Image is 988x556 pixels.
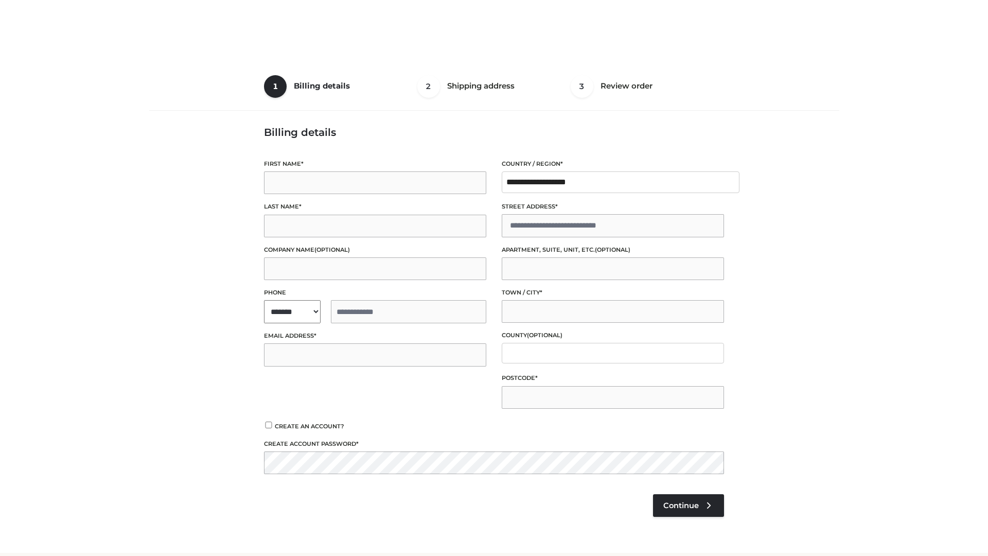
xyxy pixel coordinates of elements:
span: (optional) [595,246,630,253]
span: 1 [264,75,287,98]
label: Company name [264,245,486,255]
input: Create an account? [264,422,273,428]
label: Phone [264,288,486,298]
span: Review order [601,81,652,91]
label: Country / Region [502,159,724,169]
label: Postcode [502,373,724,383]
label: Street address [502,202,724,212]
span: 3 [571,75,593,98]
label: First name [264,159,486,169]
label: Town / City [502,288,724,298]
label: Create account password [264,439,724,449]
span: Create an account? [275,423,344,430]
label: Apartment, suite, unit, etc. [502,245,724,255]
a: Continue [653,494,724,517]
span: Shipping address [447,81,515,91]
span: (optional) [314,246,350,253]
span: (optional) [527,332,562,339]
label: County [502,331,724,340]
h3: Billing details [264,126,724,138]
span: Billing details [294,81,350,91]
span: Continue [663,501,699,510]
label: Email address [264,331,486,341]
label: Last name [264,202,486,212]
span: 2 [417,75,440,98]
